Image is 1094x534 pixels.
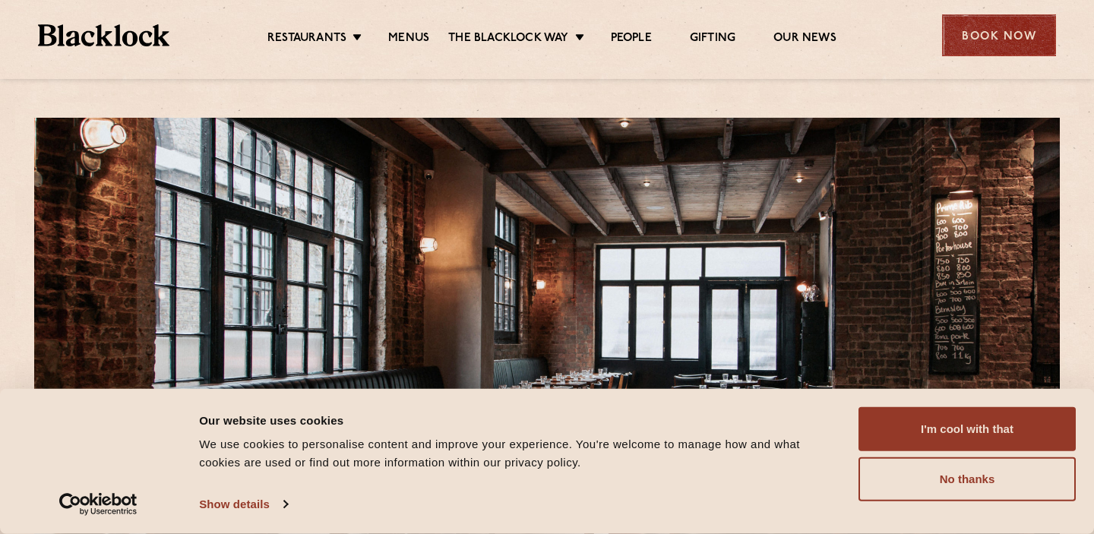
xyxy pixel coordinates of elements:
[199,435,841,472] div: We use cookies to personalise content and improve your experience. You're welcome to manage how a...
[858,407,1076,451] button: I'm cool with that
[690,31,735,48] a: Gifting
[388,31,429,48] a: Menus
[267,31,346,48] a: Restaurants
[611,31,652,48] a: People
[773,31,836,48] a: Our News
[38,24,169,46] img: BL_Textured_Logo-footer-cropped.svg
[448,31,568,48] a: The Blacklock Way
[858,457,1076,501] button: No thanks
[199,411,841,429] div: Our website uses cookies
[32,493,165,516] a: Usercentrics Cookiebot - opens in a new window
[942,14,1056,56] div: Book Now
[199,493,287,516] a: Show details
